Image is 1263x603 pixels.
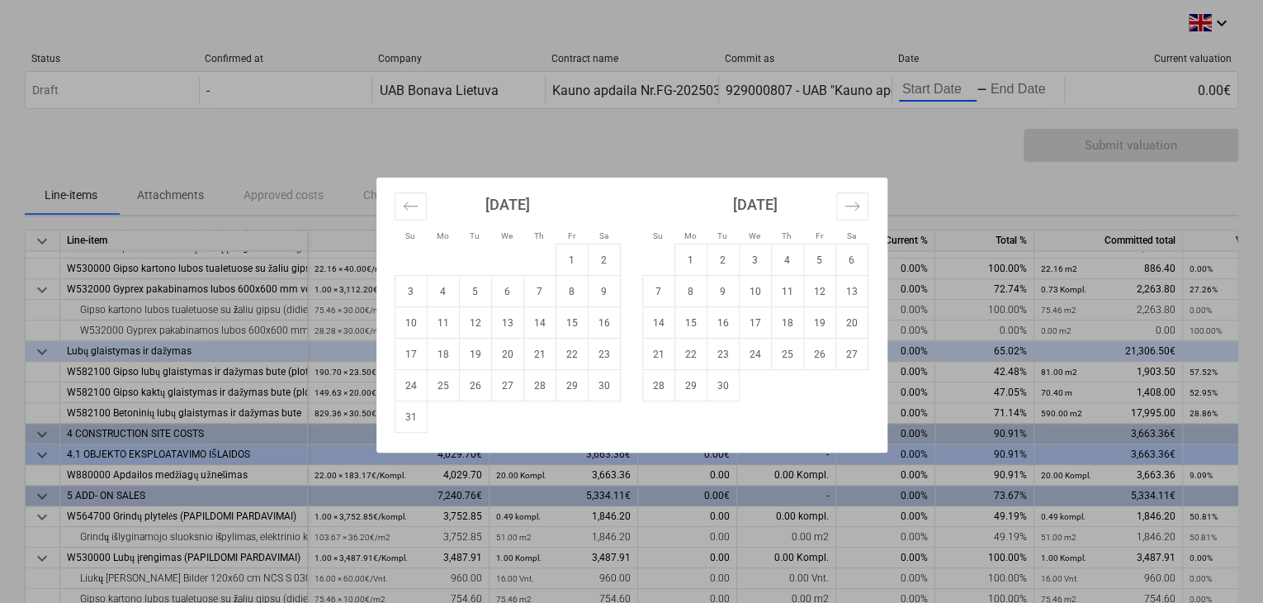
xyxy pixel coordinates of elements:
[835,307,868,339] td: Choose Saturday, September 20, 2025 as your check-in date. It's available.
[674,307,707,339] td: Choose Monday, September 15, 2025 as your check-in date. It's available.
[771,339,803,370] td: Choose Thursday, September 25, 2025 as your check-in date. It's available.
[803,276,835,307] td: Choose Friday, September 12, 2025 as your check-in date. It's available.
[556,276,588,307] td: Choose Friday, August 8, 2025 as your check-in date. It's available.
[395,370,427,401] td: Choose Sunday, August 24, 2025 as your check-in date. It's available.
[642,339,674,370] td: Choose Sunday, September 21, 2025 as your check-in date. It's available.
[642,307,674,339] td: Choose Sunday, September 14, 2025 as your check-in date. It's available.
[459,339,491,370] td: Choose Tuesday, August 19, 2025 as your check-in date. It's available.
[395,192,427,221] button: Move backward to switch to the previous month.
[491,307,523,339] td: Choose Wednesday, August 13, 2025 as your check-in date. It's available.
[556,370,588,401] td: Choose Friday, August 29, 2025 as your check-in date. It's available.
[427,276,459,307] td: Choose Monday, August 4, 2025 as your check-in date. It's available.
[642,276,674,307] td: Choose Sunday, September 7, 2025 as your check-in date. It's available.
[771,245,803,276] td: Choose Thursday, September 4, 2025 as your check-in date. It's available.
[588,245,620,276] td: Choose Saturday, August 2, 2025 as your check-in date. It's available.
[642,370,674,401] td: Choose Sunday, September 28, 2025 as your check-in date. It's available.
[707,276,739,307] td: Choose Tuesday, September 9, 2025 as your check-in date. It's available.
[771,276,803,307] td: Choose Thursday, September 11, 2025 as your check-in date. It's available.
[707,370,739,401] td: Choose Tuesday, September 30, 2025 as your check-in date. It's available.
[588,370,620,401] td: Choose Saturday, August 30, 2025 as your check-in date. It's available.
[523,370,556,401] td: Choose Thursday, August 28, 2025 as your check-in date. It's available.
[523,339,556,370] td: Choose Thursday, August 21, 2025 as your check-in date. It's available.
[491,339,523,370] td: Choose Wednesday, August 20, 2025 as your check-in date. It's available.
[674,370,707,401] td: Choose Monday, September 29, 2025 as your check-in date. It's available.
[588,339,620,370] td: Choose Saturday, August 23, 2025 as your check-in date. It's available.
[739,245,771,276] td: Choose Wednesday, September 3, 2025 as your check-in date. It's available.
[395,401,427,433] td: Choose Sunday, August 31, 2025 as your check-in date. It's available.
[556,339,588,370] td: Choose Friday, August 22, 2025 as your check-in date. It's available.
[427,370,459,401] td: Choose Monday, August 25, 2025 as your check-in date. It's available.
[771,307,803,339] td: Choose Thursday, September 18, 2025 as your check-in date. It's available.
[717,231,727,240] small: Tu
[556,245,588,276] td: Choose Friday, August 1, 2025 as your check-in date. It's available.
[395,307,427,339] td: Choose Sunday, August 10, 2025 as your check-in date. It's available.
[470,231,480,240] small: Tu
[501,231,513,240] small: We
[739,307,771,339] td: Choose Wednesday, September 17, 2025 as your check-in date. It's available.
[568,231,575,240] small: Fr
[816,231,823,240] small: Fr
[405,231,415,240] small: Su
[835,276,868,307] td: Choose Saturday, September 13, 2025 as your check-in date. It's available.
[847,231,856,240] small: Sa
[684,231,697,240] small: Mo
[739,339,771,370] td: Choose Wednesday, September 24, 2025 as your check-in date. It's available.
[588,276,620,307] td: Choose Saturday, August 9, 2025 as your check-in date. It's available.
[653,231,663,240] small: Su
[395,339,427,370] td: Choose Sunday, August 17, 2025 as your check-in date. It's available.
[459,276,491,307] td: Choose Tuesday, August 5, 2025 as your check-in date. It's available.
[523,307,556,339] td: Choose Thursday, August 14, 2025 as your check-in date. It's available.
[395,276,427,307] td: Choose Sunday, August 3, 2025 as your check-in date. It's available.
[437,231,449,240] small: Mo
[707,245,739,276] td: Choose Tuesday, September 2, 2025 as your check-in date. It's available.
[835,245,868,276] td: Choose Saturday, September 6, 2025 as your check-in date. It's available.
[427,339,459,370] td: Choose Monday, August 18, 2025 as your check-in date. It's available.
[523,276,556,307] td: Choose Thursday, August 7, 2025 as your check-in date. It's available.
[782,231,792,240] small: Th
[803,339,835,370] td: Choose Friday, September 26, 2025 as your check-in date. It's available.
[803,307,835,339] td: Choose Friday, September 19, 2025 as your check-in date. It's available.
[674,276,707,307] td: Choose Monday, September 8, 2025 as your check-in date. It's available.
[674,245,707,276] td: Choose Monday, September 1, 2025 as your check-in date. It's available.
[491,276,523,307] td: Choose Wednesday, August 6, 2025 as your check-in date. It's available.
[599,231,608,240] small: Sa
[485,196,530,213] strong: [DATE]
[707,307,739,339] td: Choose Tuesday, September 16, 2025 as your check-in date. It's available.
[835,339,868,370] td: Choose Saturday, September 27, 2025 as your check-in date. It's available.
[534,231,544,240] small: Th
[459,307,491,339] td: Choose Tuesday, August 12, 2025 as your check-in date. It's available.
[588,307,620,339] td: Choose Saturday, August 16, 2025 as your check-in date. It's available.
[376,178,887,453] div: Calendar
[739,276,771,307] td: Choose Wednesday, September 10, 2025 as your check-in date. It's available.
[556,307,588,339] td: Choose Friday, August 15, 2025 as your check-in date. It's available.
[707,339,739,370] td: Choose Tuesday, September 23, 2025 as your check-in date. It's available.
[427,307,459,339] td: Choose Monday, August 11, 2025 as your check-in date. It's available.
[803,245,835,276] td: Choose Friday, September 5, 2025 as your check-in date. It's available.
[674,339,707,370] td: Choose Monday, September 22, 2025 as your check-in date. It's available.
[836,192,868,221] button: Move forward to switch to the next month.
[733,196,778,213] strong: [DATE]
[491,370,523,401] td: Choose Wednesday, August 27, 2025 as your check-in date. It's available.
[459,370,491,401] td: Choose Tuesday, August 26, 2025 as your check-in date. It's available.
[749,231,760,240] small: We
